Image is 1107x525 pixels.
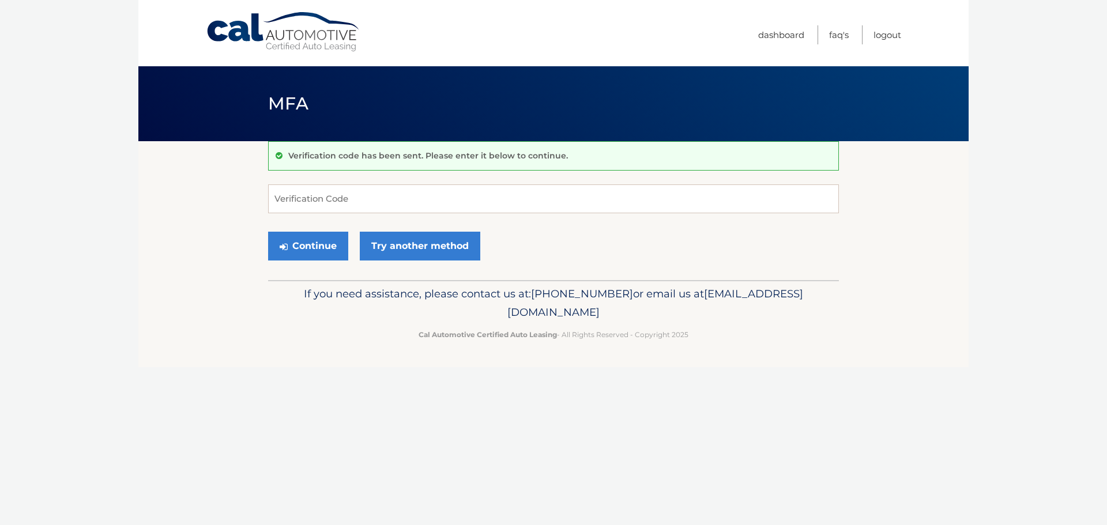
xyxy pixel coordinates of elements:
span: [PHONE_NUMBER] [531,287,633,300]
p: If you need assistance, please contact us at: or email us at [276,285,831,322]
button: Continue [268,232,348,260]
p: - All Rights Reserved - Copyright 2025 [276,328,831,341]
p: Verification code has been sent. Please enter it below to continue. [288,150,568,161]
a: Logout [873,25,901,44]
a: Dashboard [758,25,804,44]
a: Cal Automotive [206,12,362,52]
a: Try another method [360,232,480,260]
span: MFA [268,93,308,114]
span: [EMAIL_ADDRESS][DOMAIN_NAME] [507,287,803,319]
strong: Cal Automotive Certified Auto Leasing [419,330,557,339]
input: Verification Code [268,184,839,213]
a: FAQ's [829,25,849,44]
